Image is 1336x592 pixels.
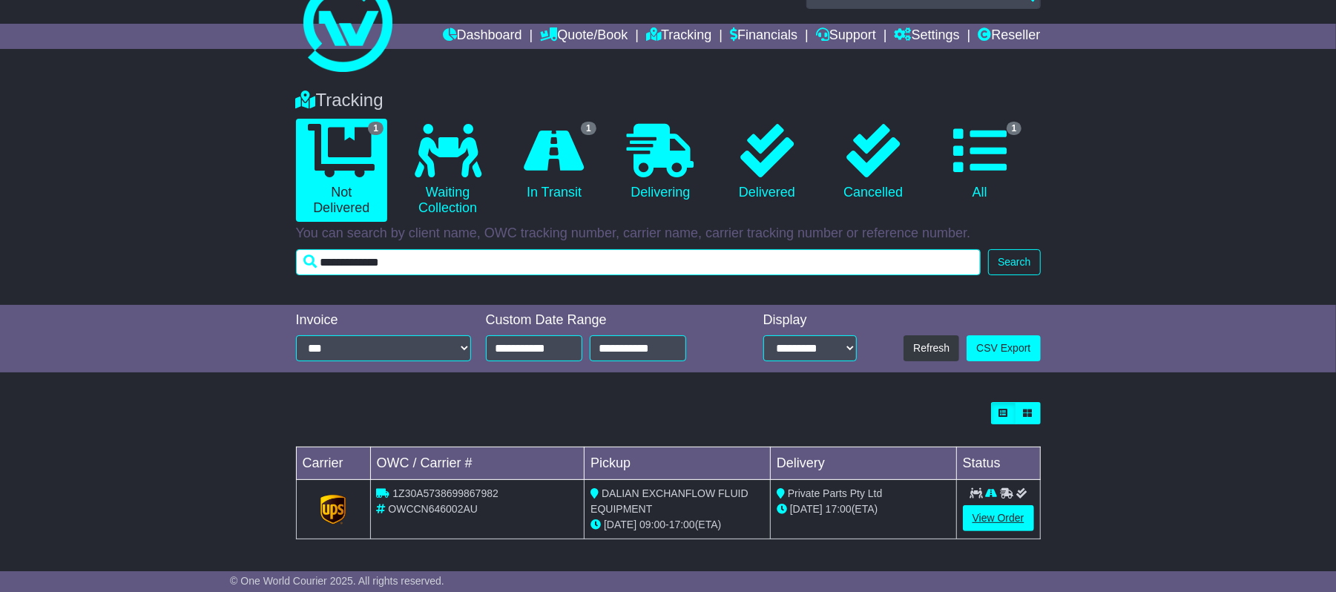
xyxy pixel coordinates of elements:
[615,119,706,206] a: Delivering
[770,447,956,480] td: Delivery
[777,501,950,517] div: (ETA)
[392,487,498,499] span: 1Z30A5738699867982
[296,119,387,222] a: 1 Not Delivered
[967,335,1040,361] a: CSV Export
[956,447,1040,480] td: Status
[368,122,384,135] span: 1
[402,119,493,222] a: Waiting Collection
[669,519,695,530] span: 17:00
[763,312,858,329] div: Display
[895,24,960,49] a: Settings
[370,447,585,480] td: OWC / Carrier #
[443,24,522,49] a: Dashboard
[320,495,346,524] img: GetCarrierServiceLogo
[730,24,797,49] a: Financials
[826,503,852,515] span: 17:00
[508,119,599,206] a: 1 In Transit
[590,487,748,515] span: DALIAN EXCHANFLOW FLUID EQUIPMENT
[816,24,876,49] a: Support
[388,503,478,515] span: OWCCN646002AU
[486,312,724,329] div: Custom Date Range
[978,24,1040,49] a: Reseller
[639,519,665,530] span: 09:00
[1007,122,1022,135] span: 1
[590,517,764,533] div: - (ETA)
[296,312,471,329] div: Invoice
[230,575,444,587] span: © One World Courier 2025. All rights reserved.
[934,119,1025,206] a: 1 All
[585,447,771,480] td: Pickup
[904,335,959,361] button: Refresh
[289,90,1048,111] div: Tracking
[828,119,919,206] a: Cancelled
[788,487,883,499] span: Private Parts Pty Ltd
[721,119,812,206] a: Delivered
[296,226,1041,242] p: You can search by client name, OWC tracking number, carrier name, carrier tracking number or refe...
[963,505,1034,531] a: View Order
[646,24,711,49] a: Tracking
[790,503,823,515] span: [DATE]
[988,249,1040,275] button: Search
[540,24,628,49] a: Quote/Book
[581,122,596,135] span: 1
[296,447,370,480] td: Carrier
[604,519,636,530] span: [DATE]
